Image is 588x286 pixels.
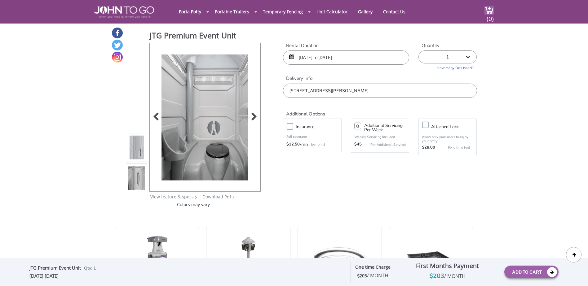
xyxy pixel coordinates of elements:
p: {One time fee} [438,145,470,151]
span: (0) [486,10,494,23]
input: Delivery Address [283,84,477,98]
div: /mo [286,141,338,148]
img: right arrow icon [195,196,197,199]
label: Delivery Info [283,75,477,82]
a: Facebook [112,28,123,38]
img: chevron.png [232,196,234,199]
img: 19 [406,235,456,284]
p: (Per Additional Service) [362,142,406,147]
a: Portable Trailers [210,6,254,18]
img: 19 [234,235,262,284]
a: Instagram [112,52,123,63]
a: Download Pdf [202,194,231,200]
span: 203 [360,273,388,279]
button: Live Chat [563,261,588,286]
h1: JTG Premium Event Unit [150,30,261,42]
div: Colors may vary [126,201,261,208]
a: Temporary Fencing [258,6,307,18]
h3: Attached lock [431,123,480,131]
h3: Insurance [296,123,344,131]
strong: $45 [354,141,362,148]
label: Quantity [418,42,477,49]
a: Unit Calculator [312,6,352,18]
label: Rental Duration [283,42,409,49]
a: Porta Potty [174,6,206,18]
p: (per unit) [308,141,325,148]
a: Twitter [112,40,123,50]
img: Product [161,54,248,200]
span: / MONTH [367,272,388,279]
img: 19 [140,235,173,284]
h2: Additional Options [283,104,477,117]
div: $203 [395,271,500,281]
input: 0 [354,123,361,129]
img: Product [128,105,145,251]
a: View feature & specs [150,194,194,200]
p: Weekly Servicing Included [354,135,406,139]
a: How Many Do I need? [418,63,477,71]
a: Gallery [353,6,377,18]
strong: One time Charge [355,264,391,270]
input: Start date | End date [283,50,409,65]
a: Contact Us [378,6,410,18]
h3: Additional Servicing Per Week [364,123,406,132]
span: / MONTH [444,273,466,279]
img: 19 [304,235,375,284]
strong: $12.50 [286,141,300,148]
img: Product [128,75,145,220]
p: Allow only your users to enjoy your potty. [422,135,473,143]
strong: $28.00 [422,145,435,151]
img: cart a [484,6,494,15]
button: Add To Cart [504,266,559,278]
img: JOHN to go [94,6,154,18]
strong: $ [357,273,388,279]
p: Full coverage [286,134,338,140]
div: First Months Payment [395,261,500,271]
